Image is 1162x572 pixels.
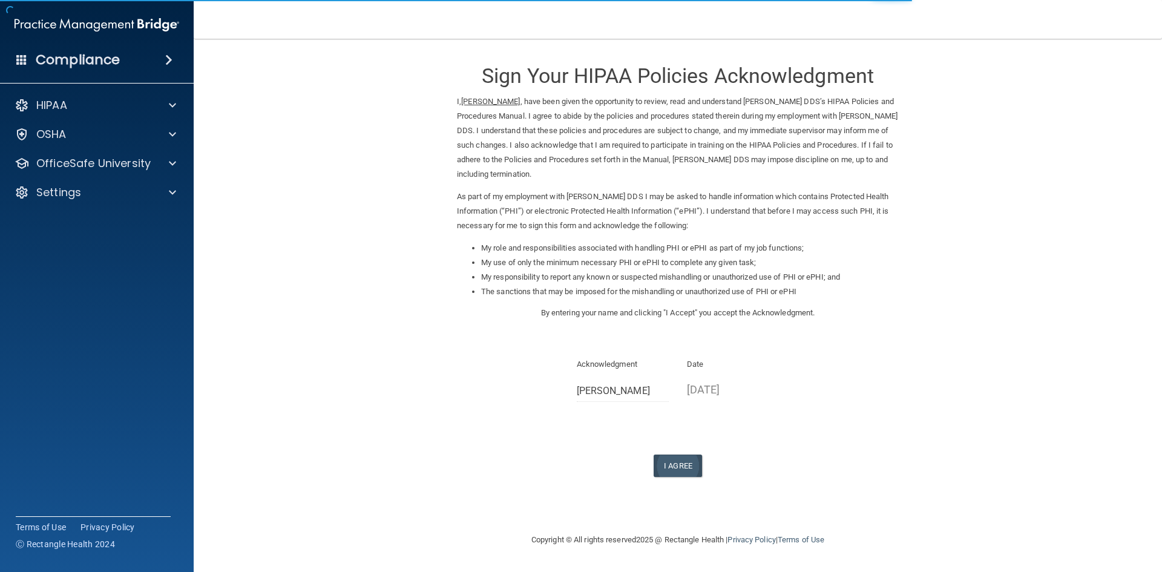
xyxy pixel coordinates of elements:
p: Date [687,357,780,372]
p: [DATE] [687,380,780,399]
p: By entering your name and clicking "I Accept" you accept the Acknowledgment. [457,306,899,320]
h4: Compliance [36,51,120,68]
p: Acknowledgment [577,357,669,372]
a: OSHA [15,127,176,142]
input: Full Name [577,380,669,402]
p: Settings [36,185,81,200]
li: My responsibility to report any known or suspected mishandling or unauthorized use of PHI or ePHI... [481,270,899,284]
p: I, , have been given the opportunity to review, read and understand [PERSON_NAME] DDS’s HIPAA Pol... [457,94,899,182]
img: PMB logo [15,13,179,37]
p: OSHA [36,127,67,142]
p: As part of my employment with [PERSON_NAME] DDS I may be asked to handle information which contai... [457,189,899,233]
li: My use of only the minimum necessary PHI or ePHI to complete any given task; [481,255,899,270]
a: Terms of Use [16,521,66,533]
div: Copyright © All rights reserved 2025 @ Rectangle Health | | [457,521,899,559]
a: Privacy Policy [80,521,135,533]
h3: Sign Your HIPAA Policies Acknowledgment [457,65,899,87]
a: Privacy Policy [727,535,775,544]
span: Ⓒ Rectangle Health 2024 [16,538,115,550]
button: I Agree [654,455,702,477]
a: OfficeSafe University [15,156,176,171]
li: The sanctions that may be imposed for the mishandling or unauthorized use of PHI or ePHI [481,284,899,299]
li: My role and responsibilities associated with handling PHI or ePHI as part of my job functions; [481,241,899,255]
a: HIPAA [15,98,176,113]
p: OfficeSafe University [36,156,151,171]
p: HIPAA [36,98,67,113]
a: Settings [15,185,176,200]
ins: [PERSON_NAME] [461,97,520,106]
a: Terms of Use [778,535,824,544]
